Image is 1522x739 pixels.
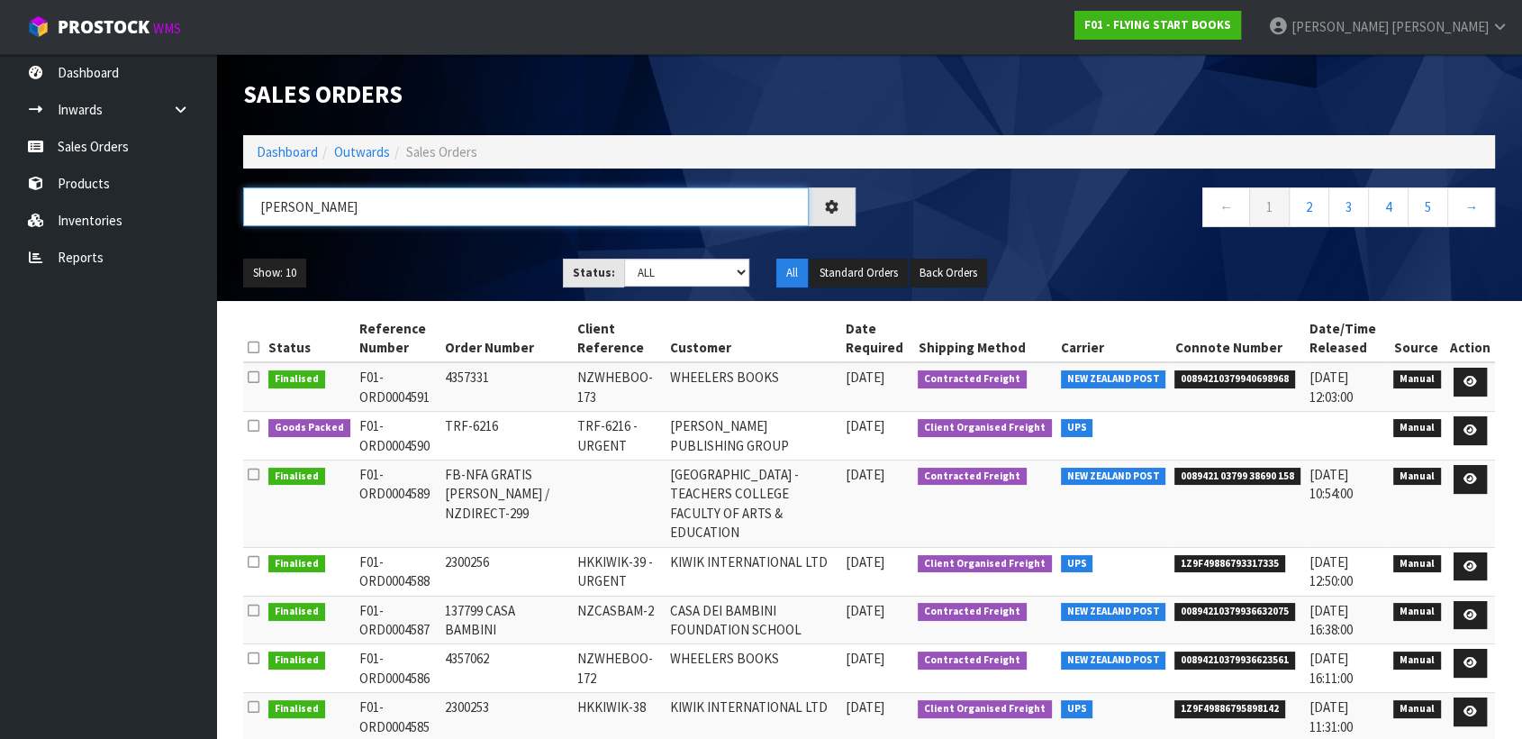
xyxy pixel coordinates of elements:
[1408,187,1448,226] a: 5
[1174,370,1295,388] span: 00894210379940698968
[845,466,883,483] span: [DATE]
[1174,700,1285,718] span: 1Z9F49886795898142
[1393,468,1441,486] span: Manual
[845,698,883,716] span: [DATE]
[573,644,665,693] td: NZWHEBOO-172
[1393,603,1441,621] span: Manual
[440,644,573,693] td: 4357062
[573,362,665,411] td: NZWHEBOO-173
[1309,466,1353,502] span: [DATE] 10:54:00
[918,603,1027,621] span: Contracted Freight
[1309,369,1353,405] span: [DATE] 12:03:00
[1447,187,1495,226] a: →
[918,652,1027,670] span: Contracted Freight
[440,461,573,548] td: FB-NFA GRATIS [PERSON_NAME] / NZDIRECT-299
[913,315,1056,363] th: Shipping Method
[1328,187,1369,226] a: 3
[573,596,665,644] td: NZCASBAM-2
[268,419,350,437] span: Goods Packed
[573,265,615,280] strong: Status:
[1393,370,1441,388] span: Manual
[1061,555,1093,573] span: UPS
[1174,652,1295,670] span: 00894210379936623561
[355,315,441,363] th: Reference Number
[355,596,441,644] td: F01-ORD0004587
[810,259,908,287] button: Standard Orders
[440,596,573,644] td: 137799 CASA BAMBINI
[1061,370,1166,388] span: NEW ZEALAND POST
[355,412,441,461] td: F01-ORD0004590
[27,15,50,38] img: cube-alt.png
[1391,18,1489,35] span: [PERSON_NAME]
[268,555,325,573] span: Finalised
[1174,603,1295,621] span: 00894210379936632075
[1084,17,1231,32] strong: F01 - FLYING START BOOKS
[440,315,573,363] th: Order Number
[845,553,883,570] span: [DATE]
[1305,315,1390,363] th: Date/Time Released
[1289,187,1329,226] a: 2
[883,187,1495,232] nav: Page navigation
[355,644,441,693] td: F01-ORD0004586
[1393,652,1441,670] span: Manual
[1368,187,1409,226] a: 4
[334,143,390,160] a: Outwards
[665,412,840,461] td: [PERSON_NAME] PUBLISHING GROUP
[355,362,441,411] td: F01-ORD0004591
[665,315,840,363] th: Customer
[1291,18,1389,35] span: [PERSON_NAME]
[243,187,809,226] input: Search sales orders
[440,547,573,596] td: 2300256
[910,259,987,287] button: Back Orders
[918,468,1027,486] span: Contracted Freight
[1309,650,1353,686] span: [DATE] 16:11:00
[665,362,840,411] td: WHEELERS BOOKS
[918,370,1027,388] span: Contracted Freight
[845,650,883,667] span: [DATE]
[406,143,477,160] span: Sales Orders
[1389,315,1445,363] th: Source
[1056,315,1171,363] th: Carrier
[1170,315,1305,363] th: Connote Number
[1249,187,1290,226] a: 1
[268,603,325,621] span: Finalised
[1202,187,1250,226] a: ←
[264,315,355,363] th: Status
[845,369,883,386] span: [DATE]
[355,547,441,596] td: F01-ORD0004588
[665,644,840,693] td: WHEELERS BOOKS
[776,259,808,287] button: All
[845,602,883,619] span: [DATE]
[845,417,883,434] span: [DATE]
[268,652,325,670] span: Finalised
[665,547,840,596] td: KIWIK INTERNATIONAL LTD
[1393,555,1441,573] span: Manual
[243,259,306,287] button: Show: 10
[268,468,325,486] span: Finalised
[1061,468,1166,486] span: NEW ZEALAND POST
[1393,700,1441,718] span: Manual
[840,315,913,363] th: Date Required
[1445,315,1495,363] th: Action
[573,315,665,363] th: Client Reference
[268,370,325,388] span: Finalised
[1309,602,1353,638] span: [DATE] 16:38:00
[573,412,665,461] td: TRF-6216 - URGENT
[1061,652,1166,670] span: NEW ZEALAND POST
[355,461,441,548] td: F01-ORD0004589
[918,419,1052,437] span: Client Organised Freight
[1174,555,1285,573] span: 1Z9F49886793317335
[243,81,856,108] h1: Sales Orders
[573,547,665,596] td: HKKIWIK-39 - URGENT
[58,15,149,39] span: ProStock
[1393,419,1441,437] span: Manual
[665,461,840,548] td: [GEOGRAPHIC_DATA] - TEACHERS COLLEGE FACULTY OF ARTS & EDUCATION
[1309,698,1353,734] span: [DATE] 11:31:00
[1061,419,1093,437] span: UPS
[440,362,573,411] td: 4357331
[665,596,840,644] td: CASA DEI BAMBINI FOUNDATION SCHOOL
[440,412,573,461] td: TRF-6216
[153,20,181,37] small: WMS
[1061,603,1166,621] span: NEW ZEALAND POST
[918,555,1052,573] span: Client Organised Freight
